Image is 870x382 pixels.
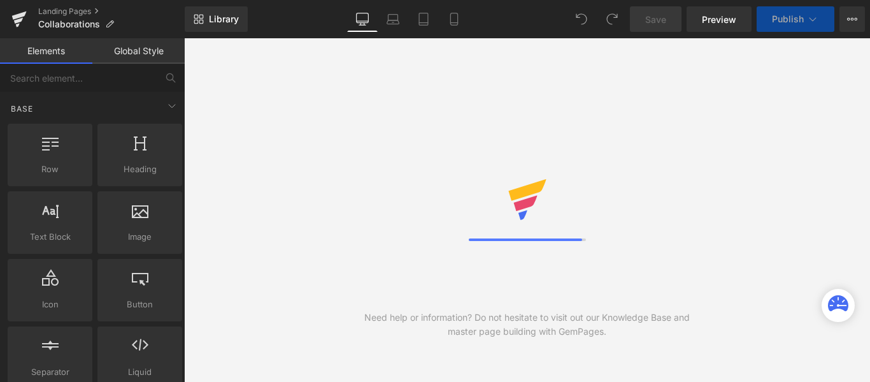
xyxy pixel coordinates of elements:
[209,13,239,25] span: Library
[599,6,625,32] button: Redo
[101,365,178,379] span: Liquid
[408,6,439,32] a: Tablet
[645,13,666,26] span: Save
[347,6,378,32] a: Desktop
[355,311,699,339] div: Need help or information? Do not hesitate to visit out our Knowledge Base and master page buildin...
[378,6,408,32] a: Laptop
[101,298,178,311] span: Button
[10,103,34,115] span: Base
[101,163,178,176] span: Heading
[772,14,804,24] span: Publish
[38,6,185,17] a: Landing Pages
[11,365,89,379] span: Separator
[839,6,865,32] button: More
[38,19,100,29] span: Collaborations
[687,6,752,32] a: Preview
[92,38,185,64] a: Global Style
[185,6,248,32] a: New Library
[702,13,736,26] span: Preview
[569,6,594,32] button: Undo
[11,163,89,176] span: Row
[439,6,469,32] a: Mobile
[11,298,89,311] span: Icon
[101,230,178,244] span: Image
[757,6,834,32] button: Publish
[11,230,89,244] span: Text Block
